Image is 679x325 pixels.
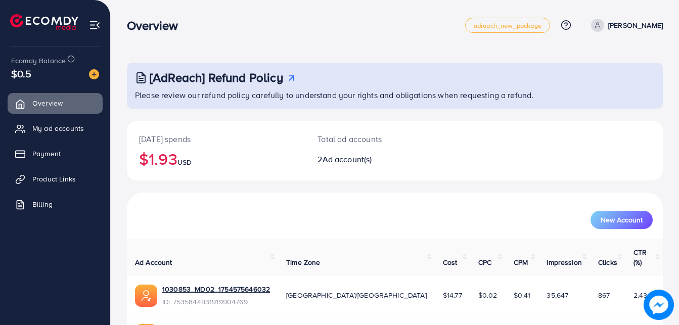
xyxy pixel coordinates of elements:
h2: $1.93 [139,149,293,168]
h3: [AdReach] Refund Policy [150,70,283,85]
span: adreach_new_package [474,22,541,29]
span: [GEOGRAPHIC_DATA]/[GEOGRAPHIC_DATA] [286,290,427,300]
img: ic-ads-acc.e4c84228.svg [135,285,157,307]
img: menu [89,19,101,31]
h3: Overview [127,18,186,33]
span: 867 [598,290,610,300]
span: Payment [32,149,61,159]
img: image [89,69,99,79]
a: Billing [8,194,103,214]
span: $0.41 [514,290,531,300]
p: Total ad accounts [318,133,427,145]
span: Ecomdy Balance [11,56,66,66]
p: [DATE] spends [139,133,293,145]
a: Product Links [8,169,103,189]
span: Clicks [598,257,617,267]
span: Ad Account [135,257,172,267]
a: [PERSON_NAME] [587,19,663,32]
span: $0.02 [478,290,497,300]
p: Please review our refund policy carefully to understand your rights and obligations when requesti... [135,89,657,101]
span: 35,647 [547,290,568,300]
a: 1030853_MD02_1754575646032 [162,284,270,294]
span: New Account [601,216,643,223]
a: Overview [8,93,103,113]
span: Time Zone [286,257,320,267]
span: CPC [478,257,491,267]
button: New Account [591,211,653,229]
img: logo [10,14,78,30]
span: CPM [514,257,528,267]
span: $0.5 [11,66,32,81]
span: Overview [32,98,63,108]
span: Billing [32,199,53,209]
a: Payment [8,144,103,164]
span: My ad accounts [32,123,84,133]
span: ID: 7535844931919904769 [162,297,270,307]
span: Ad account(s) [323,154,372,165]
span: Product Links [32,174,76,184]
a: adreach_new_package [465,18,550,33]
span: Impression [547,257,582,267]
span: 2.43 [633,290,648,300]
p: [PERSON_NAME] [608,19,663,31]
a: My ad accounts [8,118,103,138]
span: Cost [443,257,458,267]
span: $14.77 [443,290,462,300]
span: USD [177,157,192,167]
img: image [644,290,674,320]
h2: 2 [318,155,427,164]
span: CTR (%) [633,247,647,267]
